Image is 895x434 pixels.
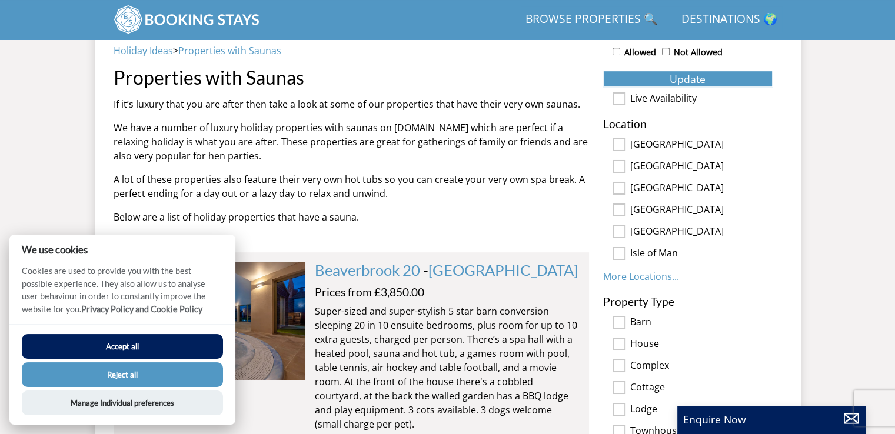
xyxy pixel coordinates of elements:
[683,412,860,427] p: Enquire Now
[630,182,773,195] label: [GEOGRAPHIC_DATA]
[114,172,589,201] p: A lot of these properties also feature their very own hot tubs so you can create your very own sp...
[630,360,773,373] label: Complex
[630,382,773,395] label: Cottage
[114,5,261,34] img: BookingStays
[677,6,782,33] a: Destinations 🌍
[630,403,773,416] label: Lodge
[22,334,223,359] button: Accept all
[630,93,773,106] label: Live Availability
[315,261,420,279] a: Beaverbrook 20
[114,97,589,111] p: If it’s luxury that you are after then take a look at some of our properties that have their very...
[630,338,773,351] label: House
[624,46,656,59] label: Allowed
[81,304,202,314] a: Privacy Policy and Cookie Policy
[630,248,773,261] label: Isle of Man
[178,44,281,57] a: Properties with Saunas
[9,265,235,324] p: Cookies are used to provide you with the best possible experience. They also allow us to analyse ...
[9,244,235,255] h2: We use cookies
[630,139,773,152] label: [GEOGRAPHIC_DATA]
[630,226,773,239] label: [GEOGRAPHIC_DATA]
[423,261,578,279] span: -
[603,71,773,87] button: Update
[670,72,706,86] span: Update
[114,210,589,224] p: Below are a list of holiday properties that have a sauna.
[603,118,773,130] h3: Location
[22,390,223,415] button: Manage Individual preferences
[114,44,173,57] a: Holiday Ideas
[173,44,178,57] span: >
[315,304,580,431] p: Super-sized and super-stylish 5 star barn conversion sleeping 20 in 10 ensuite bedrooms, plus roo...
[315,286,580,298] h3: Prices from £3,850.00
[630,316,773,329] label: Barn
[674,46,723,59] label: Not Allowed
[22,362,223,387] button: Reject all
[630,204,773,217] label: [GEOGRAPHIC_DATA]
[521,6,663,33] a: Browse Properties 🔍
[630,161,773,173] label: [GEOGRAPHIC_DATA]
[428,261,578,279] a: [GEOGRAPHIC_DATA]
[114,67,589,88] h1: Properties with Saunas
[603,295,773,308] h3: Property Type
[114,121,589,163] p: We have a number of luxury holiday properties with saunas on [DOMAIN_NAME] which are perfect if a...
[603,270,679,283] a: More Locations...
